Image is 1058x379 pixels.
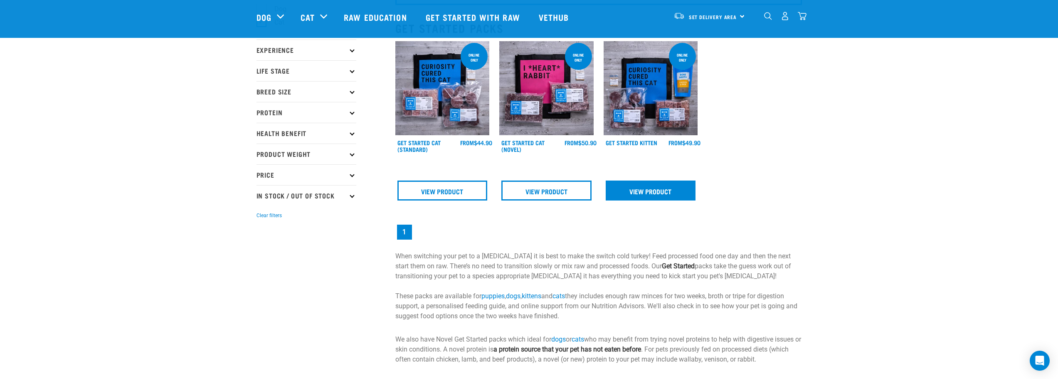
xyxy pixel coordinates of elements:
span: Set Delivery Area [689,15,737,18]
p: When switching your pet to a [MEDICAL_DATA] it is best to make the switch cold turkey! Feed proce... [395,251,802,321]
button: Clear filters [256,212,282,219]
p: Product Weight [256,144,356,164]
a: dogs [551,335,566,343]
a: View Product [501,181,592,201]
img: home-icon@2x.png [798,12,806,20]
a: puppies [481,292,505,300]
strong: Get Started [662,262,695,270]
p: We also have Novel Get Started packs which ideal for or who may benefit from trying novel protein... [395,334,802,364]
div: $49.90 [668,139,700,146]
div: online only [565,49,592,66]
a: Vethub [530,0,580,34]
a: Cat [301,11,315,23]
a: Get Started Cat (Novel) [501,141,545,151]
span: FROM [460,141,474,144]
a: Page 1 [397,225,412,240]
p: Breed Size [256,81,356,102]
div: online only [669,49,696,66]
img: user.png [781,12,789,20]
a: kittens [522,292,541,300]
p: In Stock / Out Of Stock [256,185,356,206]
div: $44.90 [460,139,492,146]
a: dogs [506,292,520,300]
p: Life Stage [256,60,356,81]
div: online only [461,49,488,66]
a: Get started with Raw [417,0,530,34]
img: home-icon-1@2x.png [764,12,772,20]
p: Protein [256,102,356,123]
a: Raw Education [335,0,417,34]
a: View Product [606,181,696,201]
a: cats [552,292,565,300]
p: Price [256,164,356,185]
a: Get Started Kitten [606,141,657,144]
div: $50.90 [565,139,597,146]
a: Get Started Cat (Standard) [397,141,441,151]
a: Dog [256,11,271,23]
p: Experience [256,40,356,60]
span: FROM [668,141,682,144]
img: Assortment Of Raw Essential Products For Cats Including, Blue And Black Tote Bag With "Curiosity ... [395,41,490,136]
p: Health Benefit [256,123,356,144]
nav: pagination [395,223,802,241]
img: Assortment Of Raw Essential Products For Cats Including, Pink And Black Tote Bag With "I *Heart* ... [499,41,594,136]
a: View Product [397,181,488,201]
span: FROM [565,141,578,144]
img: van-moving.png [673,12,685,20]
div: Open Intercom Messenger [1030,351,1050,371]
img: NSP Kitten Update [604,41,698,136]
strong: a protein source that your pet has not eaten before [493,345,641,353]
a: cats [572,335,584,343]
